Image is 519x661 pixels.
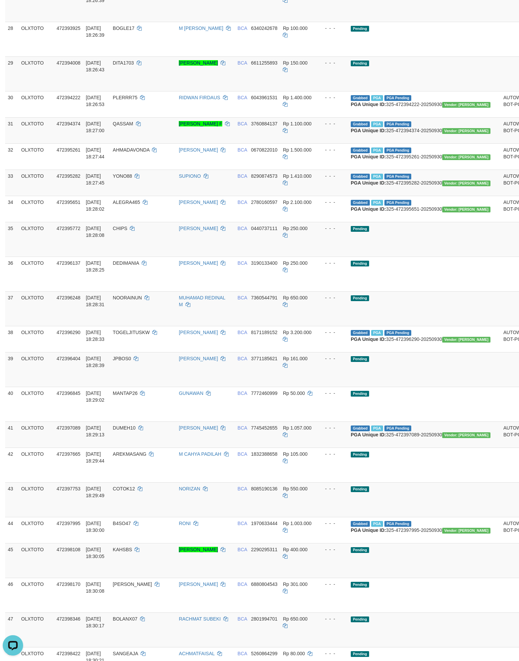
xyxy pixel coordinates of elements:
[5,222,18,257] td: 35
[348,517,501,543] td: 325-472397995-20250930
[18,448,54,482] td: OLXTOTO
[238,60,247,66] span: BCA
[351,582,369,588] span: Pending
[442,207,491,212] span: Vendor URL: https://secure4.1velocity.biz
[179,199,218,205] a: [PERSON_NAME]
[57,425,81,431] span: 472397089
[442,128,491,134] span: Vendor URL: https://secure4.1velocity.biz
[283,147,311,153] span: Rp 1.500.000
[113,173,132,179] span: YONO88
[86,295,105,307] span: [DATE] 18:28:31
[319,260,345,266] div: - - -
[251,25,278,31] span: Copy 6340242678 to clipboard
[319,615,345,622] div: - - -
[18,612,54,647] td: OLXTOTO
[348,143,501,170] td: 325-472395261-20250930
[57,356,81,361] span: 472396404
[5,170,18,196] td: 33
[351,261,369,266] span: Pending
[319,59,345,66] div: - - -
[319,120,345,127] div: - - -
[348,421,501,448] td: 325-472397089-20250930
[179,616,221,622] a: RACHMAT SUBEKI
[238,226,247,231] span: BCA
[113,60,134,66] span: DITA1703
[18,91,54,117] td: OLXTOTO
[283,226,307,231] span: Rp 250.000
[251,295,278,300] span: Copy 7360544791 to clipboard
[251,390,278,396] span: Copy 7772460999 to clipboard
[18,222,54,257] td: OLXTOTO
[251,226,278,231] span: Copy 0440737111 to clipboard
[238,581,247,587] span: BCA
[179,581,218,587] a: [PERSON_NAME]
[18,326,54,352] td: OLXTOTO
[351,226,369,232] span: Pending
[18,517,54,543] td: OLXTOTO
[319,520,345,527] div: - - -
[113,260,139,266] span: DEDIMANIA
[86,95,105,107] span: [DATE] 18:26:53
[319,329,345,336] div: - - -
[5,352,18,387] td: 39
[319,650,345,657] div: - - -
[179,260,218,266] a: [PERSON_NAME]
[251,356,278,361] span: Copy 3771185621 to clipboard
[351,651,369,657] span: Pending
[251,60,278,66] span: Copy 6611255893 to clipboard
[3,3,23,23] button: Open LiveChat chat widget
[351,547,369,553] span: Pending
[179,451,221,457] a: M CAHYA PADILAH
[351,425,370,431] span: Grabbed
[351,432,386,437] b: PGA Unique ID:
[86,581,105,594] span: [DATE] 18:30:08
[371,174,383,179] span: Marked by aubrama
[351,95,370,101] span: Grabbed
[238,199,247,205] span: BCA
[283,95,311,100] span: Rp 1.400.000
[113,25,135,31] span: BOGLE17
[351,616,369,622] span: Pending
[86,260,105,273] span: [DATE] 18:28:25
[371,521,383,527] span: Marked by aubrama
[238,121,247,126] span: BCA
[57,173,81,179] span: 472395282
[86,616,105,628] span: [DATE] 18:30:17
[238,616,247,622] span: BCA
[113,330,150,335] span: TOGELJITUSKW
[351,128,386,133] b: PGA Unique ID:
[113,95,137,100] span: PLERRR75
[86,226,105,238] span: [DATE] 18:28:08
[319,581,345,588] div: - - -
[113,451,146,457] span: AREKMASANG
[18,387,54,421] td: OLXTOTO
[384,174,411,179] span: PGA Pending
[283,356,307,361] span: Rp 161.000
[283,173,311,179] span: Rp 1.410.000
[351,102,386,107] b: PGA Unique ID:
[86,547,105,559] span: [DATE] 18:30:05
[86,390,105,403] span: [DATE] 18:29:02
[384,147,411,153] span: PGA Pending
[319,173,345,179] div: - - -
[113,356,131,361] span: JPBOS0
[319,199,345,206] div: - - -
[238,521,247,526] span: BCA
[57,95,81,100] span: 472394222
[179,330,218,335] a: [PERSON_NAME]
[283,581,307,587] span: Rp 301.000
[5,578,18,612] td: 46
[371,425,383,431] span: Marked by aubrama
[442,180,491,186] span: Vendor URL: https://secure4.1velocity.biz
[283,451,307,457] span: Rp 105.000
[18,56,54,91] td: OLXTOTO
[113,486,135,491] span: COTOK12
[351,180,386,186] b: PGA Unique ID:
[371,330,383,336] span: Marked by aubrama
[251,147,278,153] span: Copy 0670822010 to clipboard
[57,226,81,231] span: 472395772
[371,200,383,206] span: Marked by aubrama
[5,91,18,117] td: 30
[57,521,81,526] span: 472397995
[179,547,218,552] a: [PERSON_NAME]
